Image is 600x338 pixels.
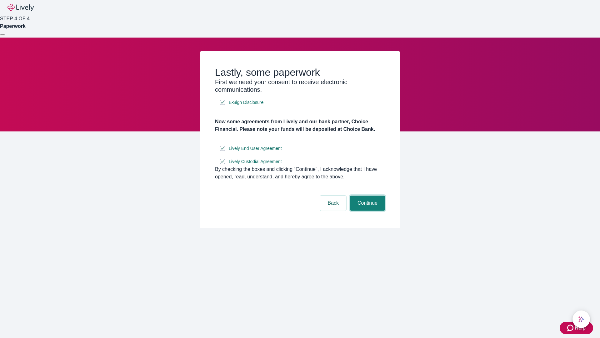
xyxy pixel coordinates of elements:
[229,145,282,152] span: Lively End User Agreement
[567,324,575,332] svg: Zendesk support icon
[7,4,34,11] img: Lively
[229,158,282,165] span: Lively Custodial Agreement
[215,78,385,93] h3: First we need your consent to receive electronic communications.
[575,324,586,332] span: Help
[572,310,590,328] button: chat
[350,196,385,211] button: Continue
[215,166,385,181] div: By checking the boxes and clicking “Continue", I acknowledge that I have opened, read, understand...
[320,196,346,211] button: Back
[227,99,265,106] a: e-sign disclosure document
[215,66,385,78] h2: Lastly, some paperwork
[560,322,593,334] button: Zendesk support iconHelp
[227,145,283,152] a: e-sign disclosure document
[578,316,584,322] svg: Lively AI Assistant
[215,118,385,133] h4: Now some agreements from Lively and our bank partner, Choice Financial. Please note your funds wi...
[229,99,263,106] span: E-Sign Disclosure
[227,158,283,166] a: e-sign disclosure document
